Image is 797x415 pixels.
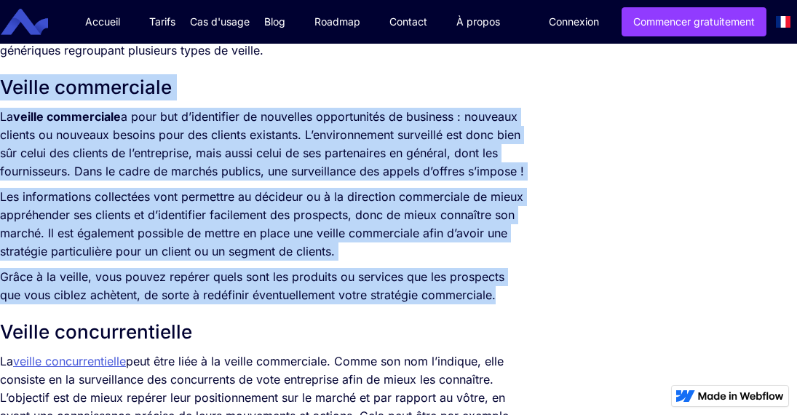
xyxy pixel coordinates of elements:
a: veille concurrentielle [13,354,126,368]
a: Connexion [538,8,610,36]
img: Made in Webflow [698,392,784,400]
div: Cas d'usage [190,15,250,29]
a: Commencer gratuitement [622,7,766,36]
a: home [12,9,59,36]
strong: veille commerciale [13,109,121,124]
